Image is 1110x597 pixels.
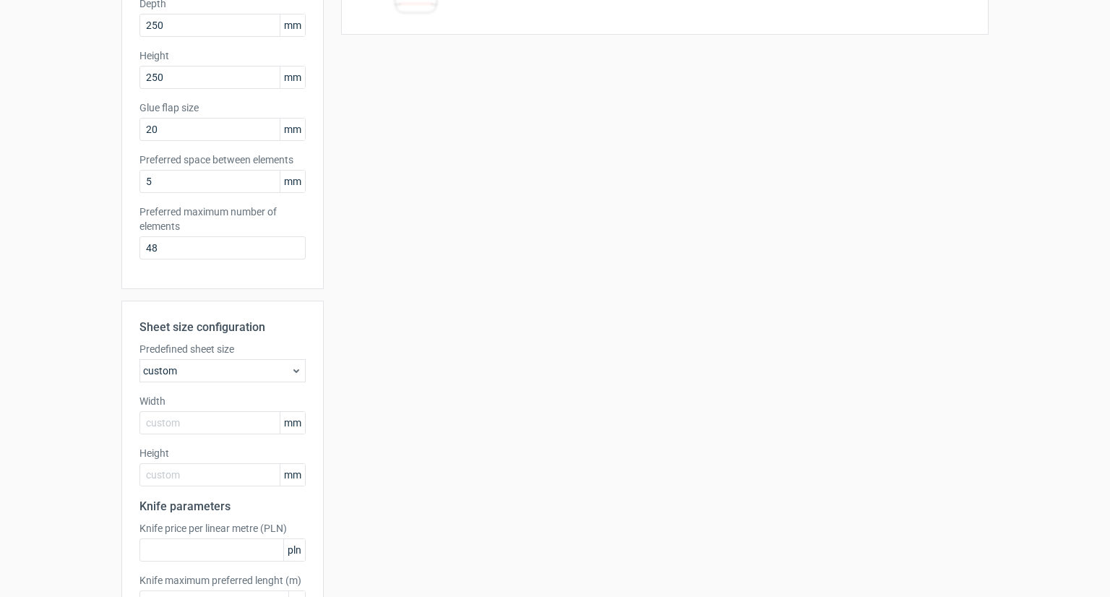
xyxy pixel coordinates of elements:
[283,539,305,561] span: pln
[280,412,305,434] span: mm
[139,319,306,336] h2: Sheet size configuration
[139,446,306,460] label: Height
[280,171,305,192] span: mm
[280,464,305,486] span: mm
[139,342,306,356] label: Predefined sheet size
[139,359,306,382] div: custom
[139,498,306,515] h2: Knife parameters
[139,411,306,434] input: custom
[139,463,306,486] input: custom
[280,66,305,88] span: mm
[280,119,305,140] span: mm
[139,394,306,408] label: Width
[139,205,306,233] label: Preferred maximum number of elements
[139,573,306,588] label: Knife maximum preferred lenght (m)
[139,100,306,115] label: Glue flap size
[280,14,305,36] span: mm
[139,48,306,63] label: Height
[139,521,306,536] label: Knife price per linear metre (PLN)
[139,153,306,167] label: Preferred space between elements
